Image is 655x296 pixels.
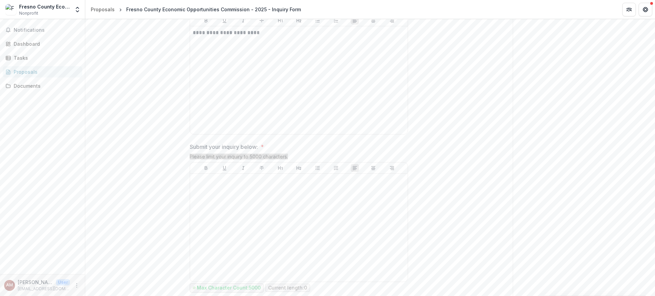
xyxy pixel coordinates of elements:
[88,4,304,14] nav: breadcrumb
[314,164,322,172] button: Bullet List
[388,164,396,172] button: Align Right
[239,16,247,25] button: Italicize
[369,16,377,25] button: Align Center
[190,143,258,151] p: Submit your inquiry below:
[6,283,13,287] div: Ana Medina
[3,38,82,50] a: Dashboard
[268,285,307,291] p: Current length: 0
[73,281,81,290] button: More
[351,16,359,25] button: Align Left
[14,82,77,89] div: Documents
[622,3,636,16] button: Partners
[639,3,652,16] button: Get Help
[19,10,38,16] span: Nonprofit
[295,164,303,172] button: Heading 2
[239,164,247,172] button: Italicize
[332,16,340,25] button: Ordered List
[14,40,77,47] div: Dashboard
[369,164,377,172] button: Align Center
[351,164,359,172] button: Align Left
[5,4,16,15] img: Fresno County Economic Opportunities Commission
[3,66,82,77] a: Proposals
[14,68,77,75] div: Proposals
[3,52,82,64] a: Tasks
[18,279,53,286] p: [PERSON_NAME]
[14,27,79,33] span: Notifications
[258,164,266,172] button: Strike
[18,286,70,292] p: [EMAIL_ADDRESS][DOMAIN_NAME]
[190,154,408,162] div: Please limit your inquiry to 5000 characters.
[19,3,70,10] div: Fresno County Economic Opportunities Commission
[276,164,285,172] button: Heading 1
[295,16,303,25] button: Heading 2
[3,80,82,91] a: Documents
[220,164,229,172] button: Underline
[388,16,396,25] button: Align Right
[73,3,82,16] button: Open entity switcher
[126,6,301,13] div: Fresno County Economic Opportunities Commission - 2025 - Inquiry Form
[56,279,70,285] p: User
[197,285,261,291] p: Max Character Count: 5000
[258,16,266,25] button: Strike
[314,16,322,25] button: Bullet List
[14,54,77,61] div: Tasks
[3,25,82,36] button: Notifications
[276,16,285,25] button: Heading 1
[220,16,229,25] button: Underline
[91,6,115,13] div: Proposals
[202,164,210,172] button: Bold
[332,164,340,172] button: Ordered List
[88,4,117,14] a: Proposals
[202,16,210,25] button: Bold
